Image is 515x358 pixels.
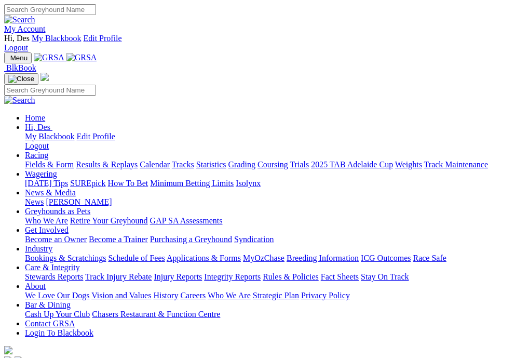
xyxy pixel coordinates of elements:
[25,319,75,328] a: Contact GRSA
[243,254,284,262] a: MyOzChase
[290,160,309,169] a: Trials
[8,75,34,83] img: Close
[4,85,96,96] input: Search
[25,113,45,122] a: Home
[263,272,319,281] a: Rules & Policies
[25,291,511,300] div: About
[4,34,30,43] span: Hi, Des
[257,160,288,169] a: Coursing
[25,235,87,244] a: Become an Owner
[25,151,48,160] a: Racing
[4,15,35,24] img: Search
[89,235,148,244] a: Become a Trainer
[234,235,274,244] a: Syndication
[34,53,64,62] img: GRSA
[180,291,206,300] a: Careers
[25,123,50,131] span: Hi, Des
[4,24,46,33] a: My Account
[361,254,411,262] a: ICG Outcomes
[228,160,255,169] a: Grading
[40,73,49,81] img: logo-grsa-white.png
[4,96,35,105] img: Search
[424,160,488,169] a: Track Maintenance
[10,54,28,62] span: Menu
[25,300,71,309] a: Bar & Dining
[167,254,241,262] a: Applications & Forms
[46,197,112,206] a: [PERSON_NAME]
[25,169,57,178] a: Wagering
[395,160,422,169] a: Weights
[108,179,148,188] a: How To Bet
[25,263,80,272] a: Care & Integrity
[4,73,38,85] button: Toggle navigation
[150,216,223,225] a: GAP SA Assessments
[253,291,299,300] a: Strategic Plan
[208,291,251,300] a: Who We Are
[70,216,148,225] a: Retire Your Greyhound
[4,4,96,15] input: Search
[4,52,32,63] button: Toggle navigation
[311,160,393,169] a: 2025 TAB Adelaide Cup
[25,197,44,206] a: News
[153,291,178,300] a: History
[25,291,89,300] a: We Love Our Dogs
[204,272,261,281] a: Integrity Reports
[196,160,226,169] a: Statistics
[236,179,261,188] a: Isolynx
[301,291,350,300] a: Privacy Policy
[77,132,115,141] a: Edit Profile
[25,254,511,263] div: Industry
[413,254,446,262] a: Race Safe
[25,207,90,216] a: Greyhounds as Pets
[172,160,194,169] a: Tracks
[25,132,511,151] div: Hi, Des
[6,63,36,72] span: BlkBook
[32,34,82,43] a: My Blackbook
[66,53,97,62] img: GRSA
[25,179,511,188] div: Wagering
[25,141,49,150] a: Logout
[25,216,68,225] a: Who We Are
[287,254,359,262] a: Breeding Information
[154,272,202,281] a: Injury Reports
[321,272,359,281] a: Fact Sheets
[25,272,511,282] div: Care & Integrity
[150,179,234,188] a: Minimum Betting Limits
[25,310,90,319] a: Cash Up Your Club
[85,272,152,281] a: Track Injury Rebate
[4,43,28,52] a: Logout
[108,254,165,262] a: Schedule of Fees
[25,244,52,253] a: Industry
[25,216,511,226] div: Greyhounds as Pets
[25,328,93,337] a: Login To Blackbook
[25,188,76,197] a: News & Media
[4,34,511,52] div: My Account
[25,310,511,319] div: Bar & Dining
[361,272,409,281] a: Stay On Track
[140,160,170,169] a: Calendar
[83,34,121,43] a: Edit Profile
[25,282,46,290] a: About
[91,291,151,300] a: Vision and Values
[76,160,138,169] a: Results & Replays
[25,123,52,131] a: Hi, Des
[25,160,511,169] div: Racing
[25,235,511,244] div: Get Involved
[150,235,232,244] a: Purchasing a Greyhound
[25,197,511,207] div: News & Media
[25,132,75,141] a: My Blackbook
[25,272,83,281] a: Stewards Reports
[25,160,74,169] a: Fields & Form
[25,254,106,262] a: Bookings & Scratchings
[4,346,12,354] img: logo-grsa-white.png
[92,310,220,319] a: Chasers Restaurant & Function Centre
[25,179,68,188] a: [DATE] Tips
[4,63,36,72] a: BlkBook
[25,226,69,234] a: Get Involved
[70,179,105,188] a: SUREpick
